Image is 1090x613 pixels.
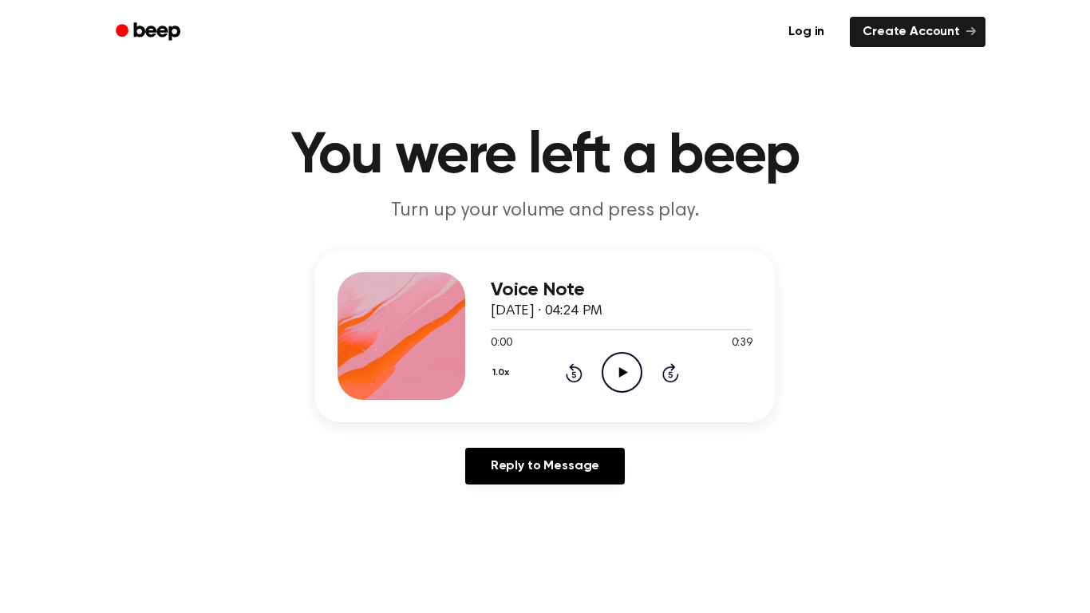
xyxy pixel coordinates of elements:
[136,128,954,185] h1: You were left a beep
[491,359,515,386] button: 1.0x
[491,279,752,301] h3: Voice Note
[850,17,985,47] a: Create Account
[732,335,752,352] span: 0:39
[465,448,625,484] a: Reply to Message
[105,17,195,48] a: Beep
[491,304,602,318] span: [DATE] · 04:24 PM
[491,335,511,352] span: 0:00
[772,14,840,50] a: Log in
[239,198,851,224] p: Turn up your volume and press play.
